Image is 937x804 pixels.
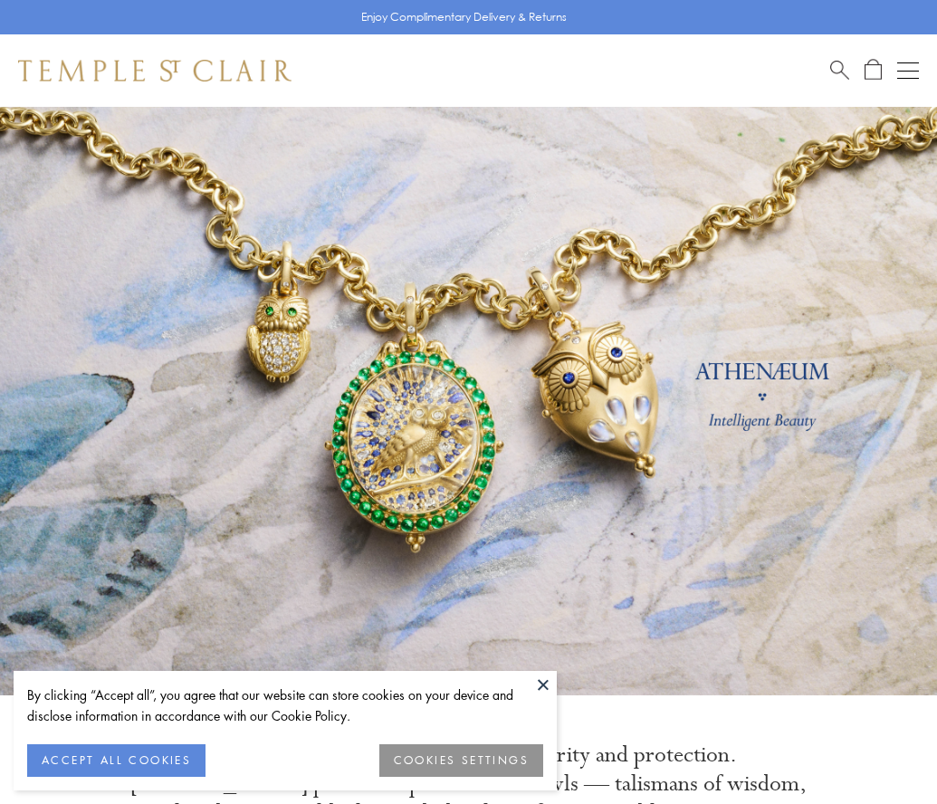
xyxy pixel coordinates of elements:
[27,684,543,726] div: By clicking “Accept all”, you agree that our website can store cookies on your device and disclos...
[27,744,206,777] button: ACCEPT ALL COOKIES
[897,60,919,81] button: Open navigation
[361,8,567,26] p: Enjoy Complimentary Delivery & Returns
[18,60,292,81] img: Temple St. Clair
[865,59,882,81] a: Open Shopping Bag
[379,744,543,777] button: COOKIES SETTINGS
[830,59,849,81] a: Search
